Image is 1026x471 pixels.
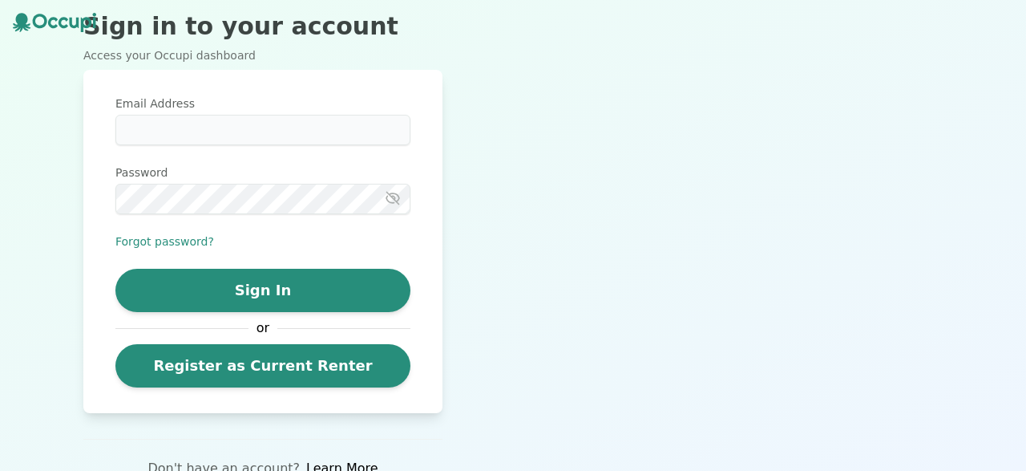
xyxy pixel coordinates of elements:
[115,233,214,250] button: Forgot password?
[115,269,410,312] button: Sign In
[115,95,410,112] label: Email Address
[115,344,410,388] a: Register as Current Renter
[83,47,442,63] p: Access your Occupi dashboard
[248,319,277,338] span: or
[83,12,442,41] h2: Sign in to your account
[115,164,410,181] label: Password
